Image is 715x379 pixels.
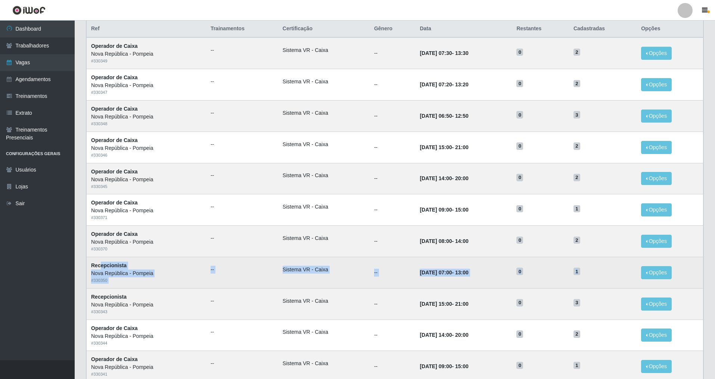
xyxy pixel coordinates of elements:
[91,89,202,96] div: # 330347
[516,362,523,369] span: 0
[455,113,469,119] time: 12:50
[455,363,469,369] time: 15:00
[283,234,365,242] li: Sistema VR - Caixa
[91,121,202,127] div: # 330348
[420,363,468,369] strong: -
[516,237,523,244] span: 0
[641,298,672,311] button: Opções
[91,184,202,190] div: # 330345
[420,175,468,181] strong: -
[87,20,206,38] th: Ref
[283,172,365,179] li: Sistema VR - Caixa
[641,266,672,279] button: Opções
[283,46,365,54] li: Sistema VR - Caixa
[283,141,365,148] li: Sistema VR - Caixa
[12,6,46,15] img: CoreUI Logo
[420,301,468,307] strong: -
[420,50,452,56] time: [DATE] 07:30
[370,194,415,226] td: --
[420,332,468,338] strong: -
[370,69,415,101] td: --
[420,50,468,56] strong: -
[91,200,138,206] strong: Operador de Caixa
[455,81,469,87] time: 13:20
[641,172,672,185] button: Opções
[370,100,415,132] td: --
[516,330,523,338] span: 0
[641,235,672,248] button: Opções
[573,268,580,275] span: 1
[91,238,202,246] div: Nova República - Pompeia
[211,328,274,336] ul: --
[211,109,274,117] ul: --
[516,268,523,275] span: 0
[91,231,138,237] strong: Operador de Caixa
[516,111,523,118] span: 0
[370,257,415,288] td: --
[641,203,672,216] button: Opções
[211,141,274,148] ul: --
[420,207,468,213] strong: -
[91,325,138,331] strong: Operador de Caixa
[455,238,469,244] time: 14:00
[516,142,523,150] span: 0
[211,234,274,242] ul: --
[641,78,672,91] button: Opções
[516,299,523,306] span: 0
[91,363,202,371] div: Nova República - Pompeia
[91,309,202,315] div: # 330343
[91,58,202,64] div: # 330349
[420,113,468,119] strong: -
[91,169,138,175] strong: Operador de Caixa
[91,152,202,158] div: # 330346
[91,81,202,89] div: Nova República - Pompeia
[211,46,274,54] ul: --
[516,205,523,213] span: 0
[516,80,523,87] span: 0
[283,266,365,274] li: Sistema VR - Caixa
[573,237,580,244] span: 2
[283,360,365,367] li: Sistema VR - Caixa
[420,363,452,369] time: [DATE] 09:00
[641,329,672,342] button: Opções
[91,371,202,378] div: # 330341
[573,362,580,369] span: 1
[91,246,202,252] div: # 330370
[516,174,523,181] span: 0
[91,301,202,309] div: Nova República - Pompeia
[573,49,580,56] span: 2
[91,176,202,184] div: Nova República - Pompeia
[370,132,415,163] td: --
[420,238,468,244] strong: -
[420,81,468,87] strong: -
[283,328,365,336] li: Sistema VR - Caixa
[91,277,202,284] div: # 330350
[91,269,202,277] div: Nova República - Pompeia
[283,203,365,211] li: Sistema VR - Caixa
[573,205,580,213] span: 1
[420,144,452,150] time: [DATE] 15:00
[415,20,512,38] th: Data
[283,297,365,305] li: Sistema VR - Caixa
[91,262,127,268] strong: Recepcionista
[569,20,637,38] th: Cadastradas
[573,80,580,87] span: 2
[420,301,452,307] time: [DATE] 15:00
[573,174,580,181] span: 2
[637,20,703,38] th: Opções
[370,37,415,69] td: --
[573,111,580,118] span: 3
[91,74,138,80] strong: Operador de Caixa
[641,47,672,60] button: Opções
[91,137,138,143] strong: Operador de Caixa
[420,332,452,338] time: [DATE] 14:00
[91,356,138,362] strong: Operador de Caixa
[91,106,138,112] strong: Operador de Caixa
[91,50,202,58] div: Nova República - Pompeia
[455,175,469,181] time: 20:00
[370,288,415,320] td: --
[455,301,469,307] time: 21:00
[91,43,138,49] strong: Operador de Caixa
[91,340,202,346] div: # 330344
[641,141,672,154] button: Opções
